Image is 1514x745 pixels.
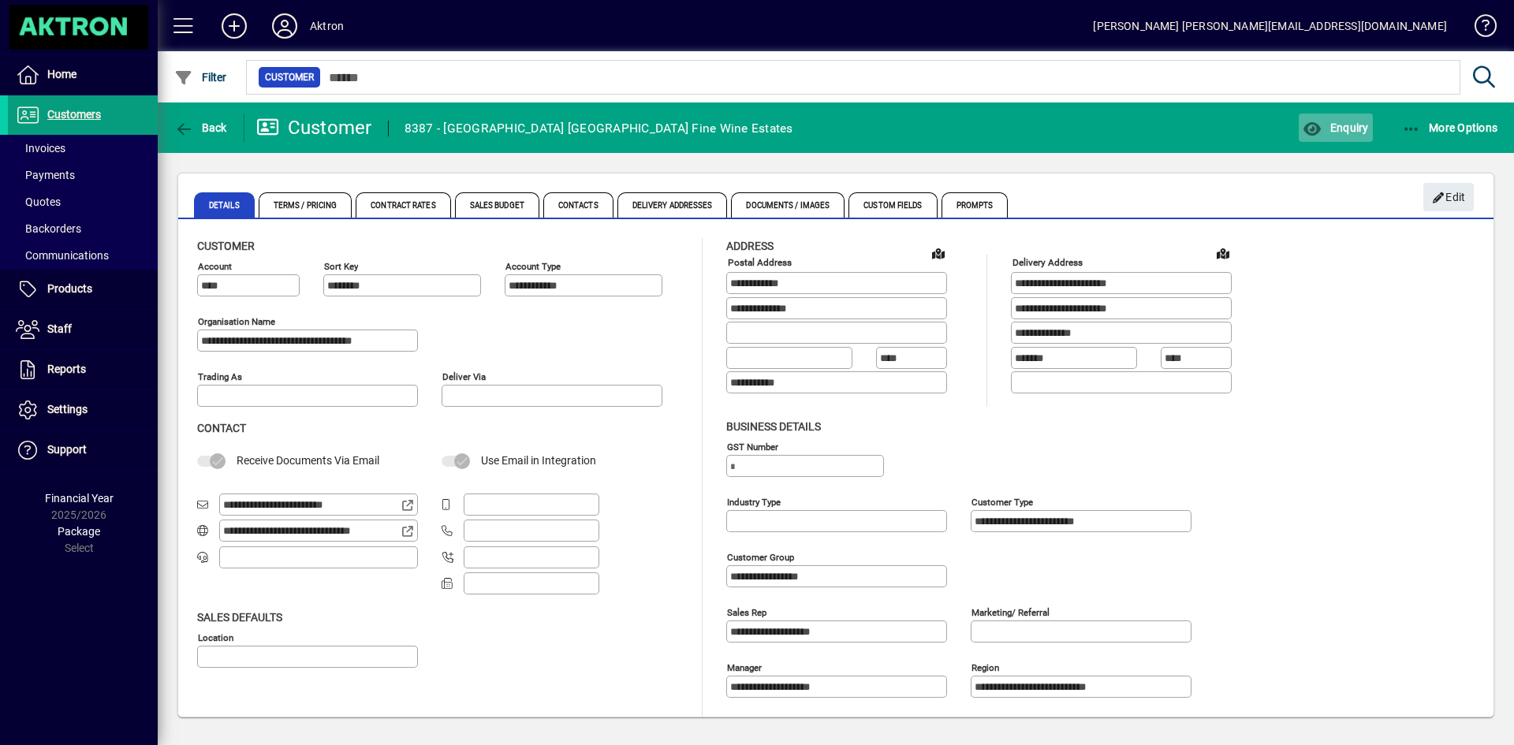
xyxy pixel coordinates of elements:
[926,240,951,266] a: View on map
[194,192,255,218] span: Details
[727,661,762,672] mat-label: Manager
[455,192,539,218] span: Sales Budget
[8,135,158,162] a: Invoices
[174,121,227,134] span: Back
[47,443,87,456] span: Support
[16,196,61,208] span: Quotes
[971,606,1050,617] mat-label: Marketing/ Referral
[1093,13,1447,39] div: [PERSON_NAME] [PERSON_NAME][EMAIL_ADDRESS][DOMAIN_NAME]
[731,192,845,218] span: Documents / Images
[848,192,937,218] span: Custom Fields
[8,390,158,430] a: Settings
[505,261,561,272] mat-label: Account Type
[1303,121,1368,134] span: Enquiry
[356,192,450,218] span: Contract Rates
[481,454,596,467] span: Use Email in Integration
[8,430,158,470] a: Support
[726,240,774,252] span: Address
[47,282,92,295] span: Products
[1423,183,1474,211] button: Edit
[617,192,728,218] span: Delivery Addresses
[259,192,352,218] span: Terms / Pricing
[47,363,86,375] span: Reports
[727,496,781,507] mat-label: Industry type
[198,316,275,327] mat-label: Organisation name
[197,422,246,434] span: Contact
[942,192,1009,218] span: Prompts
[16,222,81,235] span: Backorders
[47,322,72,335] span: Staff
[543,192,613,218] span: Contacts
[209,12,259,40] button: Add
[16,142,65,155] span: Invoices
[405,116,793,141] div: 8387 - [GEOGRAPHIC_DATA] [GEOGRAPHIC_DATA] Fine Wine Estates
[324,261,358,272] mat-label: Sort key
[1402,121,1498,134] span: More Options
[16,249,109,262] span: Communications
[170,114,231,142] button: Back
[310,13,344,39] div: Aktron
[197,240,255,252] span: Customer
[442,371,486,382] mat-label: Deliver via
[8,350,158,389] a: Reports
[1210,240,1236,266] a: View on map
[237,454,379,467] span: Receive Documents Via Email
[1299,114,1372,142] button: Enquiry
[1463,3,1494,54] a: Knowledge Base
[971,661,999,672] mat-label: Region
[8,215,158,242] a: Backorders
[47,108,101,121] span: Customers
[1432,184,1466,210] span: Edit
[158,114,244,142] app-page-header-button: Back
[47,68,76,80] span: Home
[8,188,158,215] a: Quotes
[198,261,232,272] mat-label: Account
[174,71,227,84] span: Filter
[1398,114,1502,142] button: More Options
[727,551,794,562] mat-label: Customer group
[8,310,158,349] a: Staff
[58,525,100,538] span: Package
[45,492,114,505] span: Financial Year
[198,371,242,382] mat-label: Trading as
[256,115,372,140] div: Customer
[8,270,158,309] a: Products
[8,242,158,269] a: Communications
[265,69,314,85] span: Customer
[16,169,75,181] span: Payments
[197,611,282,624] span: Sales defaults
[259,12,310,40] button: Profile
[47,403,88,415] span: Settings
[727,441,778,452] mat-label: GST Number
[8,162,158,188] a: Payments
[198,631,233,643] mat-label: Location
[726,420,821,433] span: Business details
[971,496,1033,507] mat-label: Customer type
[727,606,766,617] mat-label: Sales rep
[170,63,231,91] button: Filter
[8,55,158,95] a: Home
